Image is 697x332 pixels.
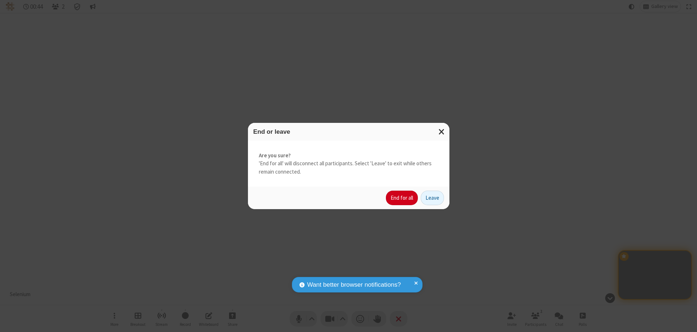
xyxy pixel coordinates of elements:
[421,191,444,205] button: Leave
[259,152,439,160] strong: Are you sure?
[434,123,449,141] button: Close modal
[307,280,401,290] span: Want better browser notifications?
[253,128,444,135] h3: End or leave
[248,141,449,187] div: 'End for all' will disconnect all participants. Select 'Leave' to exit while others remain connec...
[386,191,418,205] button: End for all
